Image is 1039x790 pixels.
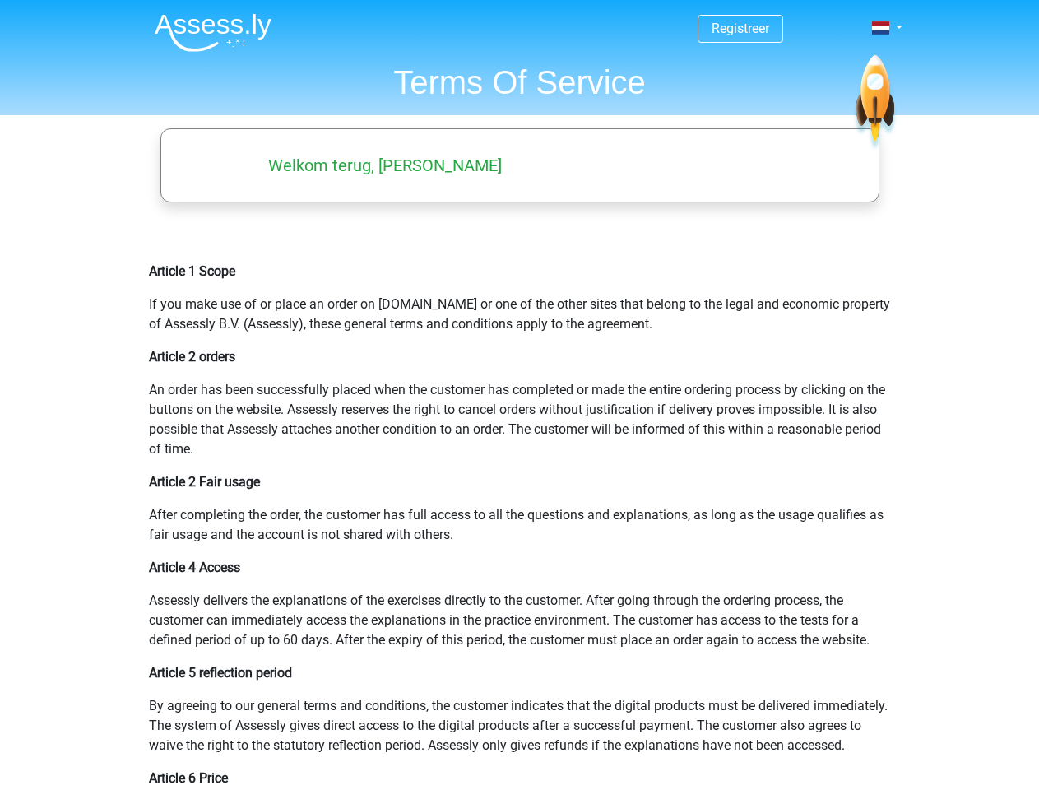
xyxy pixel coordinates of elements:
b: Article 2 orders [149,349,235,365]
p: If you make use of or place an order on [DOMAIN_NAME] or one of the other sites that belong to th... [149,295,891,334]
h1: Terms Of Service [141,63,898,102]
p: By agreeing to our general terms and conditions, the customer indicates that the digital products... [149,696,891,755]
img: Assessly [155,13,271,52]
p: An order has been successfully placed when the customer has completed or made the entire ordering... [149,380,891,459]
a: Registreer [712,21,769,36]
p: Assessly delivers the explanations of the exercises directly to the customer. After going through... [149,591,891,650]
p: After completing the order, the customer has full access to all the questions and explanations, a... [149,505,891,545]
b: Article 5 reflection period [149,665,292,681]
b: Article 1 Scope [149,263,235,279]
b: Article 2 Fair usage [149,474,260,490]
b: Article 6 Price [149,770,228,786]
b: Article 4 Access [149,560,240,575]
img: spaceship.7d73109d6933.svg [852,55,898,151]
h5: Welkom terug, [PERSON_NAME] [181,156,589,175]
